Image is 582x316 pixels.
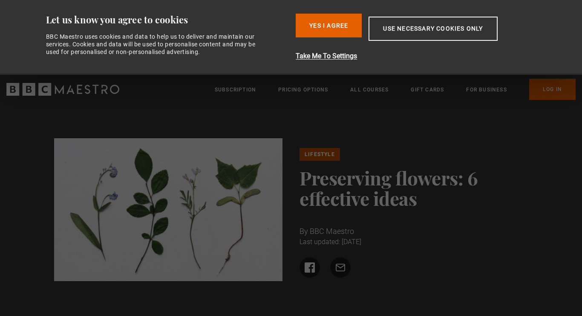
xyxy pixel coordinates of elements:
[215,85,256,94] a: Subscription
[411,85,444,94] a: Gift Cards
[300,238,361,246] time: Last updated: [DATE]
[296,51,542,61] button: Take Me To Settings
[278,85,328,94] a: Pricing Options
[466,85,507,94] a: For business
[6,83,119,96] svg: BBC Maestro
[296,14,362,37] button: Yes I Agree
[350,85,389,94] a: All Courses
[300,227,308,236] span: By
[300,168,528,208] h1: Preserving flowers: 6 effective ideas
[300,148,340,161] a: Lifestyle
[369,17,497,41] button: Use necessary cookies only
[215,79,576,100] nav: Primary
[310,227,354,236] span: BBC Maestro
[46,33,265,56] div: BBC Maestro uses cookies and data to help us to deliver and maintain our services. Cookies and da...
[529,79,576,100] a: Log In
[46,14,289,26] div: Let us know you agree to cookies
